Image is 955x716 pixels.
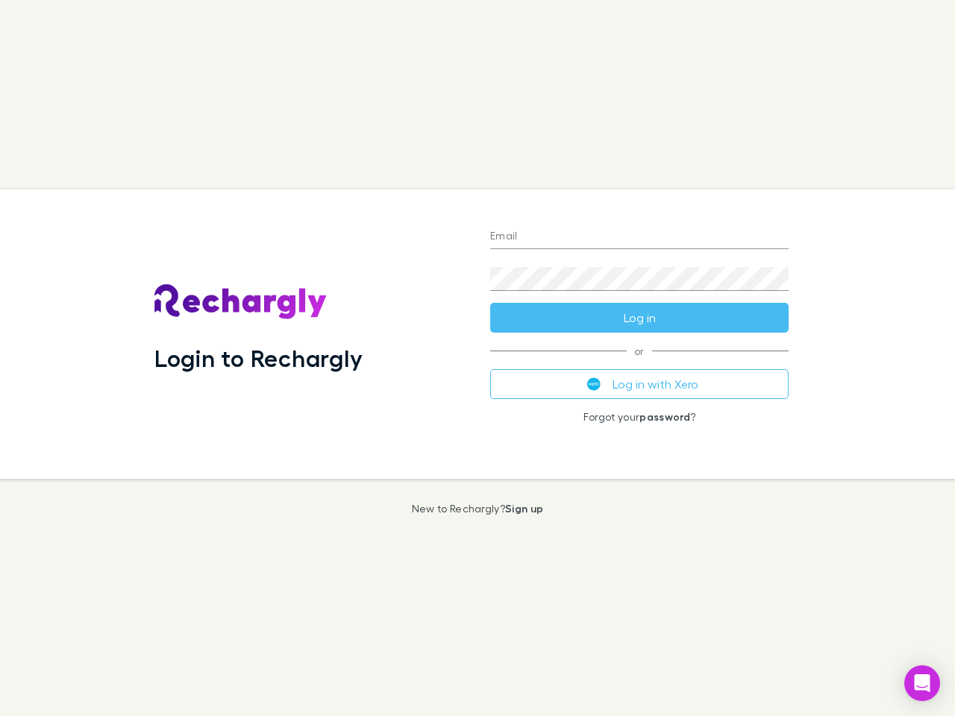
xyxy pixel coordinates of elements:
a: password [639,410,690,423]
div: Open Intercom Messenger [904,665,940,701]
p: New to Rechargly? [412,503,544,515]
img: Xero's logo [587,377,601,391]
p: Forgot your ? [490,411,789,423]
img: Rechargly's Logo [154,284,328,320]
span: or [490,351,789,351]
button: Log in [490,303,789,333]
button: Log in with Xero [490,369,789,399]
h1: Login to Rechargly [154,344,363,372]
a: Sign up [505,502,543,515]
